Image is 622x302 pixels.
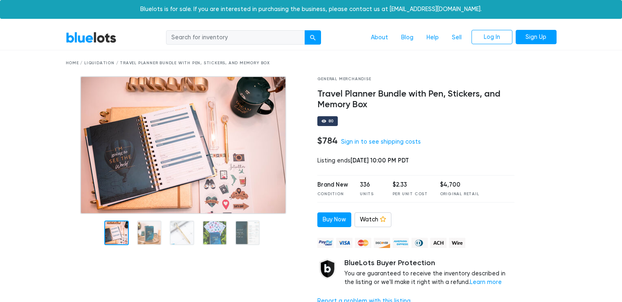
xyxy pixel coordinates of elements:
[317,238,334,248] img: paypal_credit-80455e56f6e1299e8d57f40c0dcee7b8cd4ae79b9eccbfc37e2480457ba36de9.png
[393,238,409,248] img: american_express-ae2a9f97a040b4b41f6397f7637041a5861d5f99d0716c09922aba4e24c8547d.png
[360,191,380,197] div: Units
[393,191,428,197] div: Per Unit Cost
[374,238,390,248] img: discover-82be18ecfda2d062aad2762c1ca80e2d36a4073d45c9e0ffae68cd515fbd3d32.png
[430,238,447,248] img: ach-b7992fed28a4f97f893c574229be66187b9afb3f1a8d16a4691d3d3140a8ab00.png
[355,212,391,227] a: Watch
[350,157,409,164] span: [DATE] 10:00 PM PDT
[472,30,512,45] a: Log In
[317,156,515,165] div: Listing ends
[66,32,117,43] a: BlueLots
[66,60,557,66] div: Home / Liquidation / Travel Planner Bundle with Pen, Stickers, and Memory Box
[344,259,515,287] div: You are guaranteed to receive the inventory described in the listing or we'll make it right with ...
[445,30,468,45] a: Sell
[470,279,502,286] a: Learn more
[166,30,305,45] input: Search for inventory
[317,76,515,82] div: General Merchandise
[317,212,351,227] a: Buy Now
[317,180,348,189] div: Brand New
[328,119,334,123] div: 80
[420,30,445,45] a: Help
[336,238,353,248] img: visa-79caf175f036a155110d1892330093d4c38f53c55c9ec9e2c3a54a56571784bb.png
[360,180,380,189] div: 336
[317,89,515,110] h4: Travel Planner Bundle with Pen, Stickers, and Memory Box
[364,30,395,45] a: About
[317,191,348,197] div: Condition
[317,259,338,279] img: buyer_protection_shield-3b65640a83011c7d3ede35a8e5a80bfdfaa6a97447f0071c1475b91a4b0b3d01.png
[411,238,428,248] img: diners_club-c48f30131b33b1bb0e5d0e2dbd43a8bea4cb12cb2961413e2f4250e06c020426.png
[440,180,479,189] div: $4,700
[341,138,421,145] a: Sign in to see shipping costs
[80,76,286,214] img: ddb92fd2-5fdc-47dc-a873-5609076567d5-1754933358.jpg
[317,135,338,146] h4: $784
[344,259,515,268] h5: BlueLots Buyer Protection
[516,30,557,45] a: Sign Up
[440,191,479,197] div: Original Retail
[449,238,465,248] img: wire-908396882fe19aaaffefbd8e17b12f2f29708bd78693273c0e28e3a24408487f.png
[393,180,428,189] div: $2.33
[355,238,371,248] img: mastercard-42073d1d8d11d6635de4c079ffdb20a4f30a903dc55d1612383a1b395dd17f39.png
[395,30,420,45] a: Blog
